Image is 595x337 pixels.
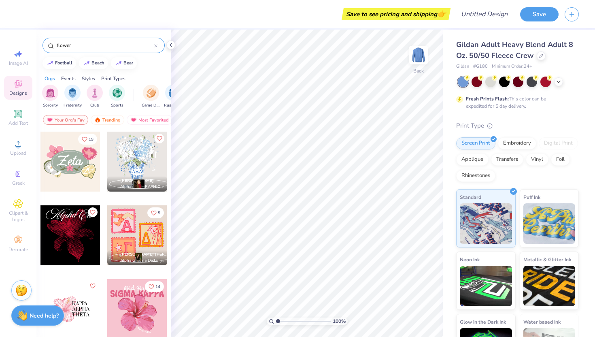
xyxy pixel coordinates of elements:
strong: Need help? [30,312,59,320]
div: Foil [551,154,570,166]
button: Like [88,207,98,217]
div: Print Type [456,121,579,130]
button: Like [88,281,98,291]
div: filter for Game Day [142,85,160,109]
span: Greek [12,180,25,186]
button: bear [111,57,137,69]
span: Add Text [8,120,28,126]
span: Upload [10,150,26,156]
span: Gildan Adult Heavy Blend Adult 8 Oz. 50/50 Fleece Crew [456,40,573,60]
div: Orgs [45,75,55,82]
div: This color can be expedited for 5 day delivery. [466,95,565,110]
span: Alpha Gamma Delta, [GEOGRAPHIC_DATA][US_STATE] [120,258,164,264]
div: bear [123,61,133,65]
span: 100 % [333,318,346,325]
div: filter for Club [87,85,103,109]
div: filter for Sorority [42,85,58,109]
img: trending.gif [94,117,101,123]
img: Back [410,47,427,63]
span: Neon Ink [460,255,480,264]
img: most_fav.gif [130,117,137,123]
input: Untitled Design [455,6,514,22]
img: Club Image [90,88,99,98]
div: Events [61,75,76,82]
span: Gildan [456,63,469,70]
div: Embroidery [498,137,536,149]
button: filter button [64,85,82,109]
span: Minimum Order: 24 + [492,63,532,70]
strong: Fresh Prints Flash: [466,96,509,102]
div: Your Org's Fav [43,115,88,125]
div: filter for Rush & Bid [164,85,183,109]
img: trend_line.gif [83,61,90,66]
img: Standard [460,203,512,244]
button: Like [78,134,97,145]
span: Club [90,102,99,109]
div: Screen Print [456,137,495,149]
button: beach [79,57,108,69]
span: 5 [158,211,160,215]
span: Glow in the Dark Ink [460,318,506,326]
div: Most Favorited [127,115,172,125]
img: Game Day Image [147,88,156,98]
img: most_fav.gif [47,117,53,123]
div: football [55,61,72,65]
span: Image AI [9,60,28,66]
div: filter for Sports [109,85,125,109]
img: Sports Image [113,88,122,98]
img: Metallic & Glitter Ink [523,266,576,306]
button: Like [145,281,164,292]
span: Rush & Bid [164,102,183,109]
button: filter button [87,85,103,109]
img: Rush & Bid Image [169,88,178,98]
span: 19 [89,137,93,141]
span: 14 [155,285,160,289]
span: Standard [460,193,481,201]
img: trend_line.gif [47,61,53,66]
span: Decorate [8,246,28,253]
span: [PERSON_NAME] [PERSON_NAME] [120,252,189,257]
div: Styles [82,75,95,82]
button: filter button [164,85,183,109]
div: Rhinestones [456,170,495,182]
span: Sports [111,102,123,109]
span: Game Day [142,102,160,109]
button: football [42,57,76,69]
div: Trending [91,115,124,125]
span: Alpha [GEOGRAPHIC_DATA], [GEOGRAPHIC_DATA][US_STATE] [120,184,164,190]
button: filter button [109,85,125,109]
button: filter button [42,85,58,109]
img: trend_line.gif [115,61,122,66]
div: beach [91,61,104,65]
div: Applique [456,154,489,166]
img: Sorority Image [46,88,55,98]
span: Designs [9,90,27,96]
span: Puff Ink [523,193,540,201]
span: Clipart & logos [4,210,32,223]
span: Metallic & Glitter Ink [523,255,571,264]
img: Neon Ink [460,266,512,306]
button: Save [520,7,559,21]
div: Digital Print [539,137,578,149]
span: # G180 [473,63,488,70]
img: Fraternity Image [68,88,77,98]
div: Transfers [491,154,523,166]
span: Sorority [43,102,58,109]
button: filter button [142,85,160,109]
div: Back [413,67,424,75]
button: Like [155,134,164,143]
img: Puff Ink [523,203,576,244]
button: Like [147,207,164,218]
span: Fraternity [64,102,82,109]
input: Try "Alpha" [56,41,154,49]
div: filter for Fraternity [64,85,82,109]
div: Print Types [101,75,125,82]
div: Vinyl [526,154,548,166]
div: Save to see pricing and shipping [344,8,448,20]
span: Water based Ink [523,318,561,326]
span: 👉 [437,9,446,19]
span: [PERSON_NAME] [120,178,154,183]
